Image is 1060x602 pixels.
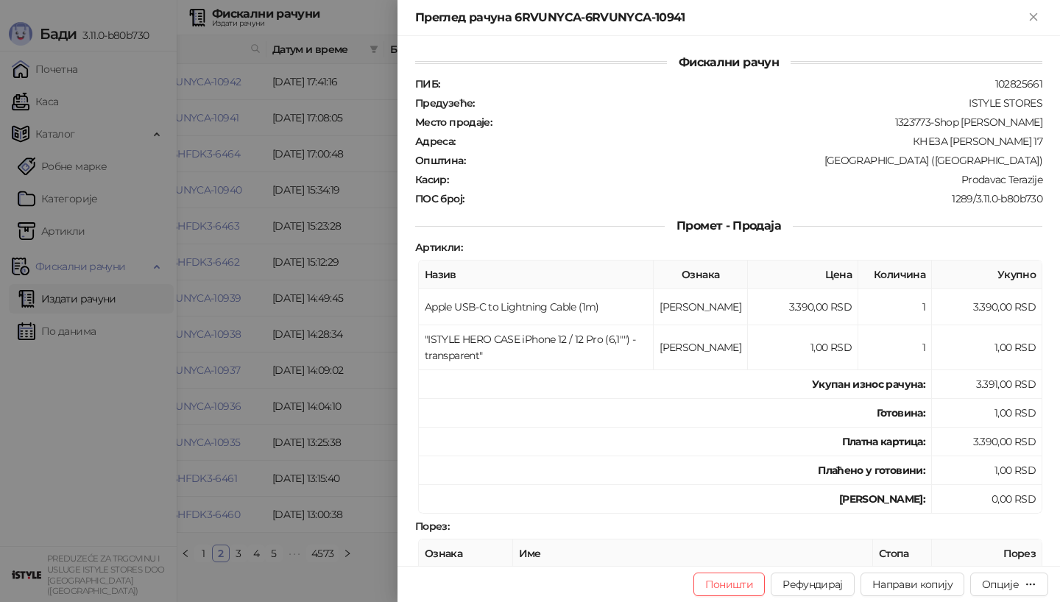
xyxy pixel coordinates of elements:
[493,116,1044,129] div: 1323773-Shop [PERSON_NAME]
[667,55,791,69] span: Фискални рачун
[748,289,858,325] td: 3.390,00 RSD
[654,261,748,289] th: Ознака
[877,406,925,419] strong: Готовина :
[970,573,1048,596] button: Опције
[467,154,1044,167] div: [GEOGRAPHIC_DATA] ([GEOGRAPHIC_DATA])
[873,539,932,568] th: Стопа
[932,289,1042,325] td: 3.390,00 RSD
[476,96,1044,110] div: ISTYLE STORES
[932,370,1042,399] td: 3.391,00 RSD
[861,573,964,596] button: Направи копију
[858,261,932,289] th: Количина
[450,173,1044,186] div: Prodavac Terazije
[419,325,654,370] td: "ISTYLE HERO CASE iPhone 12 / 12 Pro (6,1"") - transparent"
[419,289,654,325] td: Apple USB-C to Lightning Cable (1m)
[932,456,1042,485] td: 1,00 RSD
[415,77,439,91] strong: ПИБ :
[457,135,1044,148] div: КНЕЗА [PERSON_NAME] 17
[415,96,475,110] strong: Предузеће :
[415,241,462,254] strong: Артикли :
[812,378,925,391] strong: Укупан износ рачуна :
[665,219,793,233] span: Промет - Продаја
[872,578,953,591] span: Направи копију
[415,192,464,205] strong: ПОС број :
[415,154,465,167] strong: Општина :
[654,289,748,325] td: [PERSON_NAME]
[415,135,456,148] strong: Адреса :
[932,261,1042,289] th: Укупно
[858,325,932,370] td: 1
[1025,9,1042,26] button: Close
[693,573,766,596] button: Поништи
[839,492,925,506] strong: [PERSON_NAME]:
[932,485,1042,514] td: 0,00 RSD
[932,539,1042,568] th: Порез
[748,325,858,370] td: 1,00 RSD
[932,428,1042,456] td: 3.390,00 RSD
[932,399,1042,428] td: 1,00 RSD
[654,325,748,370] td: [PERSON_NAME]
[842,435,925,448] strong: Платна картица :
[419,261,654,289] th: Назив
[513,539,873,568] th: Име
[858,289,932,325] td: 1
[415,520,449,533] strong: Порез :
[419,539,513,568] th: Ознака
[818,464,925,477] strong: Плаћено у готовини:
[415,173,448,186] strong: Касир :
[748,261,858,289] th: Цена
[415,116,492,129] strong: Место продаје :
[441,77,1044,91] div: 102825661
[771,573,855,596] button: Рефундирај
[932,325,1042,370] td: 1,00 RSD
[982,578,1019,591] div: Опције
[415,9,1025,26] div: Преглед рачуна 6RVUNYCA-6RVUNYCA-10941
[465,192,1044,205] div: 1289/3.11.0-b80b730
